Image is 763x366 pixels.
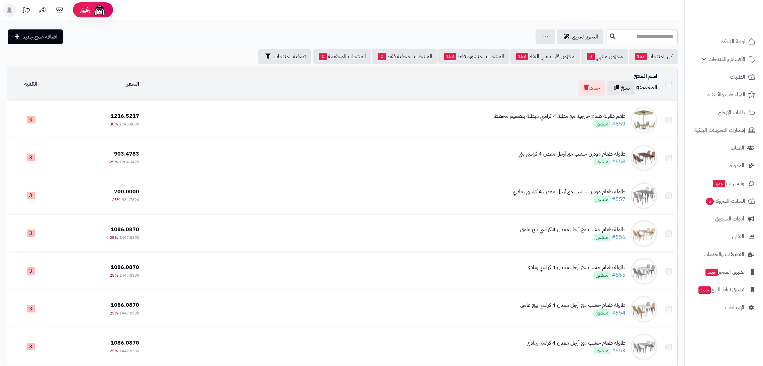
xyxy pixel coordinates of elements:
a: #557 [612,195,626,203]
div: طاولة طعام خشب مع أرجل معدن 4 كراسي بيج غامق [520,226,626,234]
a: مخزون منتهي0 [581,49,628,64]
span: الإعدادات [725,303,744,312]
a: التحرير لسريع [557,29,603,44]
button: نسخ [607,81,635,95]
div: طقم طاولة طعام خارجية مع مظلة 4 كراسي مبطنة بتصميم مخطط [494,112,626,120]
span: منشور [594,271,610,279]
span: جديد [705,269,718,276]
a: لوحة التحكم [689,33,759,50]
span: 25% [110,235,118,241]
a: المنتجات المخفية فقط0 [372,49,438,64]
span: التقارير [732,232,744,241]
span: 3 [27,116,35,123]
span: 30% [110,121,118,127]
span: إشعارات التحويلات البنكية [694,125,745,135]
a: #559 [612,120,626,128]
img: ai-face.png [93,3,106,17]
span: 903.4783 [114,150,139,158]
a: تطبيق المتجرجديد [689,264,759,280]
div: طاولة طعام مودرن خشب مع أرجل معدن 4 كراسي رمادي [513,188,626,196]
div: طاولة طعام خشب مع أرجل معدن 4 كراسي رمادي [527,339,626,347]
a: #555 [612,271,626,279]
span: طلبات الإرجاع [718,108,745,117]
a: #558 [612,158,626,166]
a: العملاء [689,140,759,156]
span: 0 [319,53,327,60]
span: منشور [594,120,610,127]
span: التحرير لسريع [572,33,598,41]
span: 3 [27,305,35,312]
a: تحديثات المنصة [18,3,34,18]
img: طاولة طعام خشب مع أرجل معدن 4 كراسي بيج غامق [631,220,657,247]
a: اسم المنتج [634,72,657,80]
a: مخزون قارب على النفاذ153 [510,49,580,64]
span: جديد [713,180,725,187]
span: 25% [110,159,118,165]
img: طاولة طعام خشب مع أرجل معدن 4 كراسي رمادي [631,334,657,360]
img: طقم طاولة طعام خارجية مع مظلة 4 كراسي مبطنة بتصميم مخطط [631,107,657,133]
span: جديد [698,286,711,294]
button: حذف [578,80,605,96]
img: طاولة طعام مودرن خشب مع أرجل معدن 4 كراسي بني [631,145,657,171]
span: 1086.0870 [111,301,139,309]
a: #554 [612,309,626,317]
span: 1216.5217 [111,112,139,120]
a: كل المنتجات153 [629,49,678,64]
span: 1204.3478 [119,159,139,165]
span: 700.0000 [114,188,139,196]
span: 25% [112,197,120,203]
span: السلات المتروكة [705,196,745,206]
span: تصفية المنتجات [274,53,306,61]
span: 0 [587,53,595,60]
a: التطبيقات والخدمات [689,246,759,262]
img: طاولة طعام خشب مع أرجل معدن 4 كراسي بيج غامق [631,296,657,323]
span: 153 [635,53,647,60]
span: 25% [110,272,118,278]
a: وآتس آبجديد [689,175,759,191]
span: 1086.0870 [111,339,139,347]
span: لوحة التحكم [721,37,745,46]
img: طاولة طعام مودرن خشب مع أرجل معدن 4 كراسي رمادي [631,182,657,209]
span: التطبيقات والخدمات [703,250,744,259]
button: تصفية المنتجات [258,49,311,64]
a: السعر [127,80,139,88]
a: إشعارات التحويلات البنكية [689,122,759,138]
div: طاولة طعام مودرن خشب مع أرجل معدن 4 كراسي بني [518,150,626,158]
div: طاولة طعام خشب مع أرجل معدن 4 كراسي بيج غامق [520,301,626,309]
a: #556 [612,233,626,241]
span: منشور [594,234,610,241]
span: 5 [705,198,714,205]
a: اضافة منتج جديد [8,29,63,44]
span: منشور [594,309,610,316]
span: 934.7826 [122,197,139,203]
span: 1086.0870 [111,263,139,271]
span: 153 [444,53,456,60]
span: 1447.8300 [119,235,139,241]
span: اضافة منتج جديد [22,33,58,41]
span: 0 [636,84,640,92]
a: الكمية [24,80,37,88]
span: 1447.8300 [119,310,139,316]
span: 0 [378,53,386,60]
span: وآتس آب [712,179,744,188]
a: المنتجات المخفضة0 [313,49,371,64]
a: السلات المتروكة5 [689,193,759,209]
span: منشور [594,158,610,165]
a: أدوات التسويق [689,211,759,227]
span: 1743.4800 [119,121,139,127]
a: #553 [612,347,626,355]
a: الإعدادات [689,299,759,315]
img: logo-2.png [718,14,757,28]
span: الطلبات [730,72,745,82]
span: أدوات التسويق [715,214,744,223]
span: 3 [27,154,35,161]
span: 3 [27,192,35,199]
a: الطلبات [689,69,759,85]
span: منشور [594,347,610,354]
span: 25% [110,348,118,354]
span: 1447.8300 [119,348,139,354]
span: العملاء [731,143,744,153]
a: التقارير [689,228,759,245]
span: رفيق [80,6,90,14]
span: تطبيق نقاط البيع [698,285,744,294]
